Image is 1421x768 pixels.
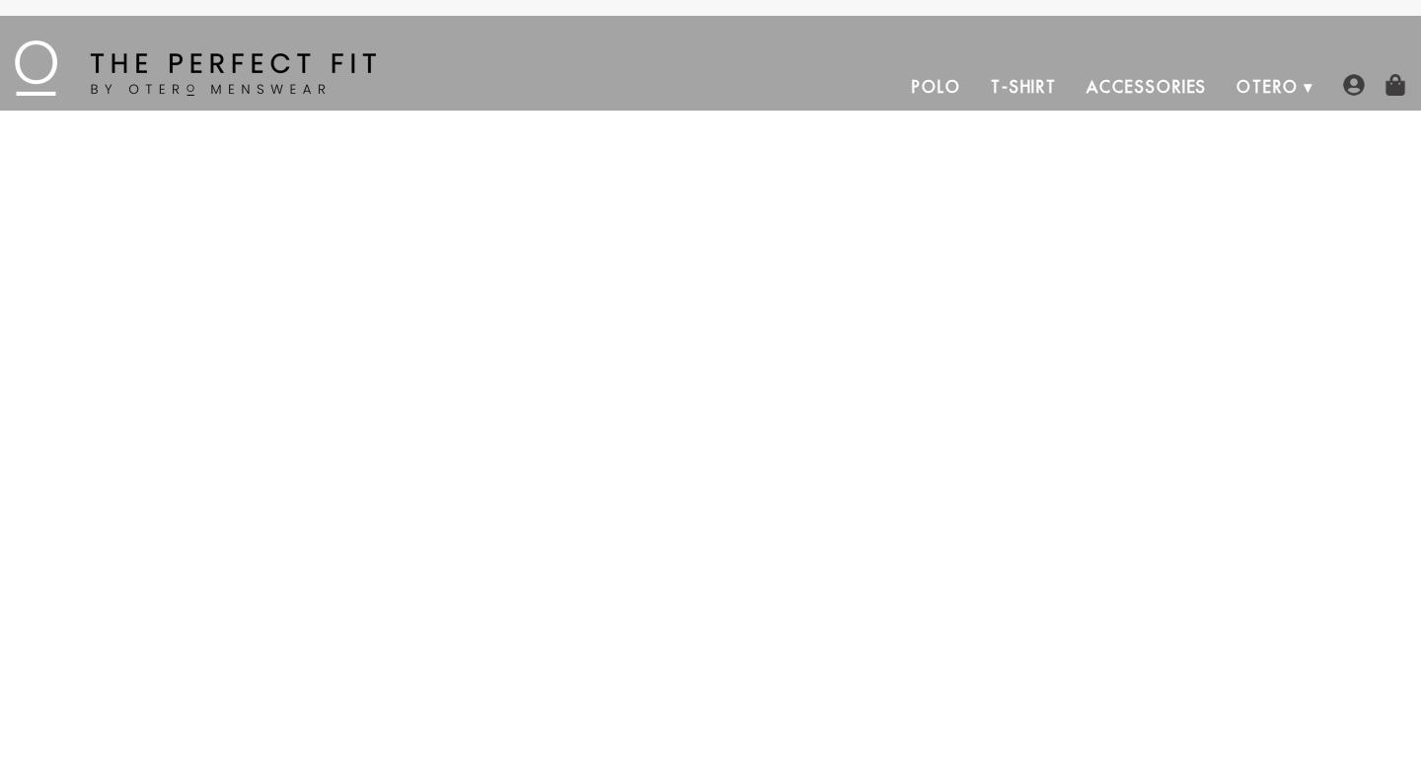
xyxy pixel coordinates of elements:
[1384,74,1406,96] img: shopping-bag-icon.png
[15,40,376,96] img: The Perfect Fit - by Otero Menswear - Logo
[897,63,976,111] a: Polo
[1222,63,1313,111] a: Otero
[1072,63,1222,111] a: Accessories
[976,63,1072,111] a: T-Shirt
[1343,74,1365,96] img: user-account-icon.png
